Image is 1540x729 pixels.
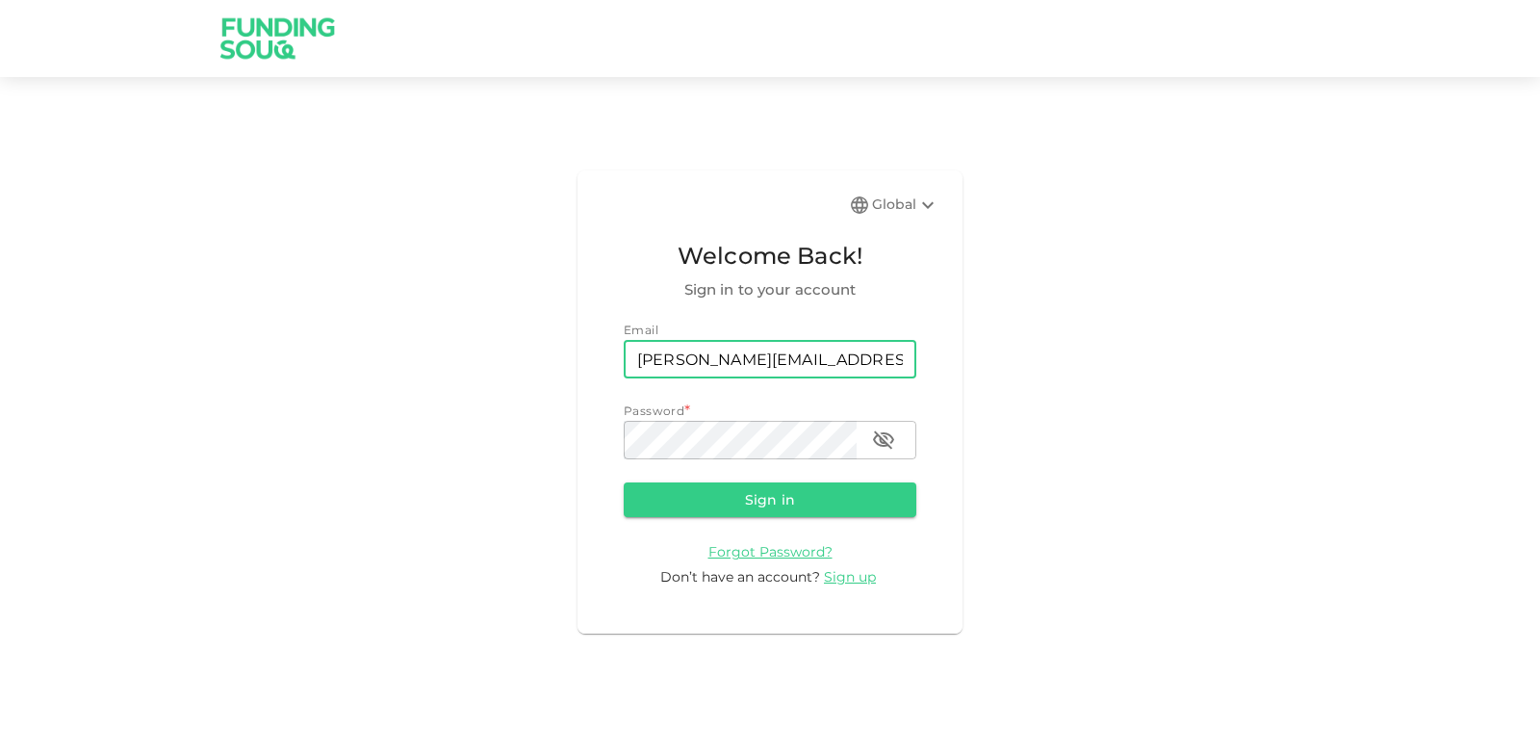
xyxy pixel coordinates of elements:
span: Sign up [824,568,876,586]
span: Password [624,404,684,418]
span: Welcome Back! [624,238,916,274]
input: password [624,421,857,459]
span: Don’t have an account? [660,568,820,586]
button: Sign in [624,482,916,517]
span: Sign in to your account [624,278,916,301]
div: Global [872,194,939,217]
span: Email [624,323,658,337]
input: email [624,340,916,378]
span: Forgot Password? [708,543,833,560]
a: Forgot Password? [708,542,833,560]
